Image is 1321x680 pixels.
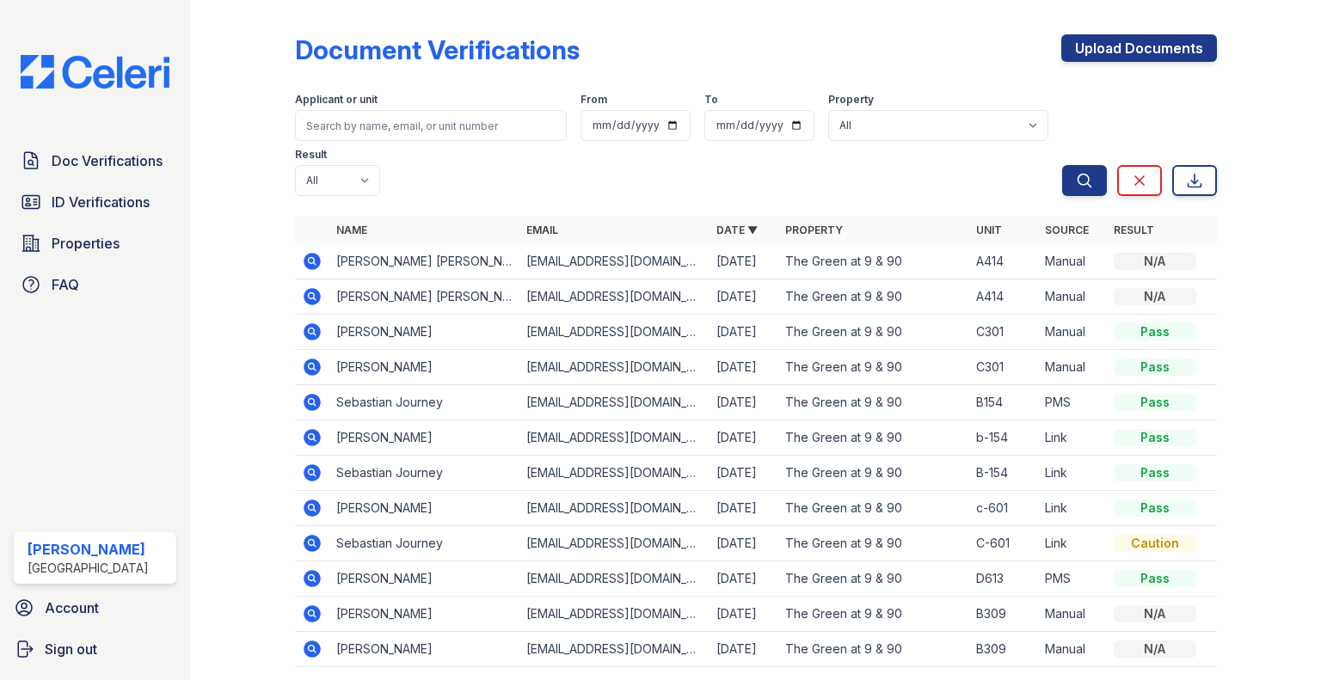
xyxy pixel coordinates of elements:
[710,279,778,315] td: [DATE]
[1114,224,1154,236] a: Result
[710,244,778,279] td: [DATE]
[969,420,1038,456] td: b-154
[519,279,710,315] td: [EMAIL_ADDRESS][DOMAIN_NAME]
[969,350,1038,385] td: C301
[778,385,968,420] td: The Green at 9 & 90
[1038,279,1107,315] td: Manual
[28,560,149,577] div: [GEOGRAPHIC_DATA]
[519,526,710,561] td: [EMAIL_ADDRESS][DOMAIN_NAME]
[329,315,519,350] td: [PERSON_NAME]
[969,597,1038,632] td: B309
[295,148,327,162] label: Result
[1038,244,1107,279] td: Manual
[969,526,1038,561] td: C-601
[519,491,710,526] td: [EMAIL_ADDRESS][DOMAIN_NAME]
[519,244,710,279] td: [EMAIL_ADDRESS][DOMAIN_NAME]
[778,526,968,561] td: The Green at 9 & 90
[1114,323,1196,340] div: Pass
[1038,632,1107,667] td: Manual
[778,315,968,350] td: The Green at 9 & 90
[519,420,710,456] td: [EMAIL_ADDRESS][DOMAIN_NAME]
[1038,561,1107,597] td: PMS
[969,244,1038,279] td: A414
[295,34,580,65] div: Document Verifications
[45,639,97,659] span: Sign out
[52,150,163,171] span: Doc Verifications
[969,385,1038,420] td: B154
[778,597,968,632] td: The Green at 9 & 90
[1114,253,1196,270] div: N/A
[778,632,968,667] td: The Green at 9 & 90
[778,350,968,385] td: The Green at 9 & 90
[329,526,519,561] td: Sebastian Journey
[969,279,1038,315] td: A414
[1061,34,1217,62] a: Upload Documents
[14,267,176,302] a: FAQ
[7,55,183,89] img: CE_Logo_Blue-a8612792a0a2168367f1c8372b55b34899dd931a85d93a1a3d3e32e68fde9ad4.png
[329,350,519,385] td: [PERSON_NAME]
[52,274,79,295] span: FAQ
[1038,526,1107,561] td: Link
[1114,464,1196,481] div: Pass
[969,632,1038,667] td: B309
[969,315,1038,350] td: C301
[1038,350,1107,385] td: Manual
[1114,288,1196,305] div: N/A
[329,597,519,632] td: [PERSON_NAME]
[710,597,778,632] td: [DATE]
[329,456,519,491] td: Sebastian Journey
[329,491,519,526] td: [PERSON_NAME]
[1114,605,1196,622] div: N/A
[710,456,778,491] td: [DATE]
[778,456,968,491] td: The Green at 9 & 90
[704,93,718,107] label: To
[1045,224,1089,236] a: Source
[1114,429,1196,446] div: Pass
[329,561,519,597] td: [PERSON_NAME]
[1114,535,1196,552] div: Caution
[710,420,778,456] td: [DATE]
[710,491,778,526] td: [DATE]
[710,526,778,561] td: [DATE]
[329,244,519,279] td: [PERSON_NAME] [PERSON_NAME]
[969,561,1038,597] td: D613
[52,233,120,254] span: Properties
[716,224,758,236] a: Date ▼
[710,385,778,420] td: [DATE]
[329,632,519,667] td: [PERSON_NAME]
[969,456,1038,491] td: B-154
[7,591,183,625] a: Account
[778,420,968,456] td: The Green at 9 & 90
[710,350,778,385] td: [DATE]
[710,315,778,350] td: [DATE]
[1038,597,1107,632] td: Manual
[710,632,778,667] td: [DATE]
[519,385,710,420] td: [EMAIL_ADDRESS][DOMAIN_NAME]
[778,279,968,315] td: The Green at 9 & 90
[1038,491,1107,526] td: Link
[329,385,519,420] td: Sebastian Journey
[519,456,710,491] td: [EMAIL_ADDRESS][DOMAIN_NAME]
[14,144,176,178] a: Doc Verifications
[295,93,378,107] label: Applicant or unit
[295,110,567,141] input: Search by name, email, or unit number
[778,244,968,279] td: The Green at 9 & 90
[519,561,710,597] td: [EMAIL_ADDRESS][DOMAIN_NAME]
[519,597,710,632] td: [EMAIL_ADDRESS][DOMAIN_NAME]
[1114,640,1196,658] div: N/A
[1114,570,1196,587] div: Pass
[45,597,99,618] span: Account
[329,420,519,456] td: [PERSON_NAME]
[1038,315,1107,350] td: Manual
[1038,420,1107,456] td: Link
[828,93,874,107] label: Property
[14,185,176,219] a: ID Verifications
[7,632,183,666] a: Sign out
[519,315,710,350] td: [EMAIL_ADDRESS][DOMAIN_NAME]
[785,224,843,236] a: Property
[526,224,558,236] a: Email
[778,561,968,597] td: The Green at 9 & 90
[710,561,778,597] td: [DATE]
[1114,499,1196,517] div: Pass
